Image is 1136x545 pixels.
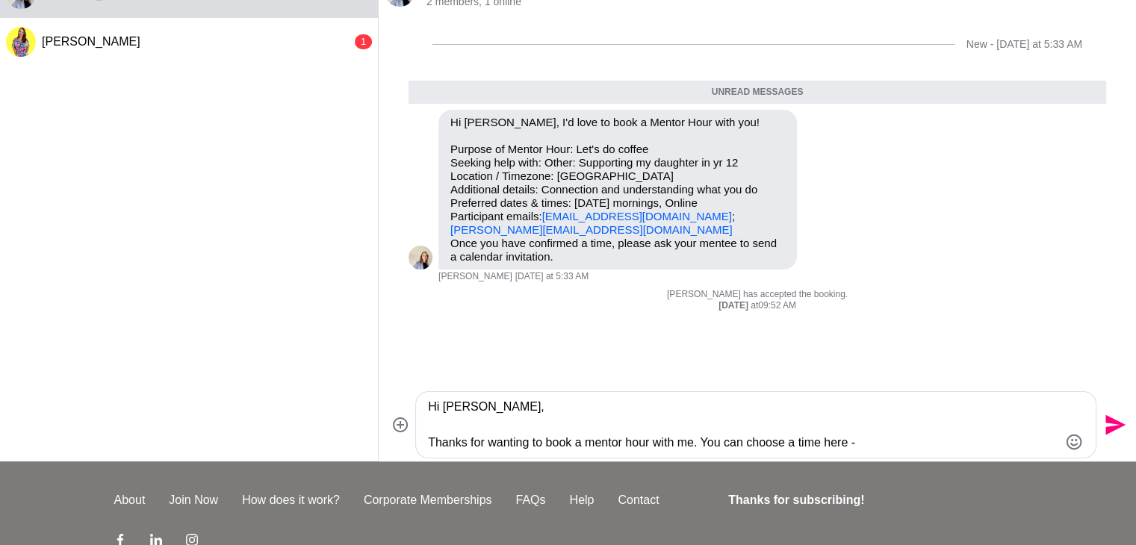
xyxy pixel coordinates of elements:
div: Sarah Howell [409,246,432,270]
a: How does it work? [230,491,352,509]
div: at 09:52 AM [409,300,1106,312]
p: Once you have confirmed a time, please ask your mentee to send a calendar invitation. [450,237,785,264]
div: 1 [355,34,372,49]
h4: Thanks for subscribing! [728,491,1013,509]
time: 2025-08-26T21:33:04.147Z [515,271,589,283]
span: [PERSON_NAME] [42,35,140,48]
textarea: Type your message [428,398,1058,452]
a: Join Now [157,491,230,509]
p: Hi [PERSON_NAME], I'd love to book a Mentor Hour with you! [450,116,785,129]
img: S [409,246,432,270]
span: [PERSON_NAME] [438,271,512,283]
a: Corporate Memberships [352,491,504,509]
a: Contact [606,491,671,509]
a: [EMAIL_ADDRESS][DOMAIN_NAME] [542,210,732,222]
p: Purpose of Mentor Hour: Let's do coffee Seeking help with: Other: Supporting my daughter in yr 12... [450,143,785,237]
button: Send [1096,408,1130,442]
a: Help [557,491,606,509]
p: [PERSON_NAME] has accepted the booking. [409,289,1106,301]
div: Unread messages [409,81,1106,105]
div: Roslyn Thompson [6,27,36,57]
a: FAQs [503,491,557,509]
img: R [6,27,36,57]
a: [PERSON_NAME][EMAIL_ADDRESS][DOMAIN_NAME] [450,223,733,236]
div: New - [DATE] at 5:33 AM [966,38,1082,51]
a: About [102,491,158,509]
strong: [DATE] [718,300,751,311]
button: Emoji picker [1065,433,1083,451]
